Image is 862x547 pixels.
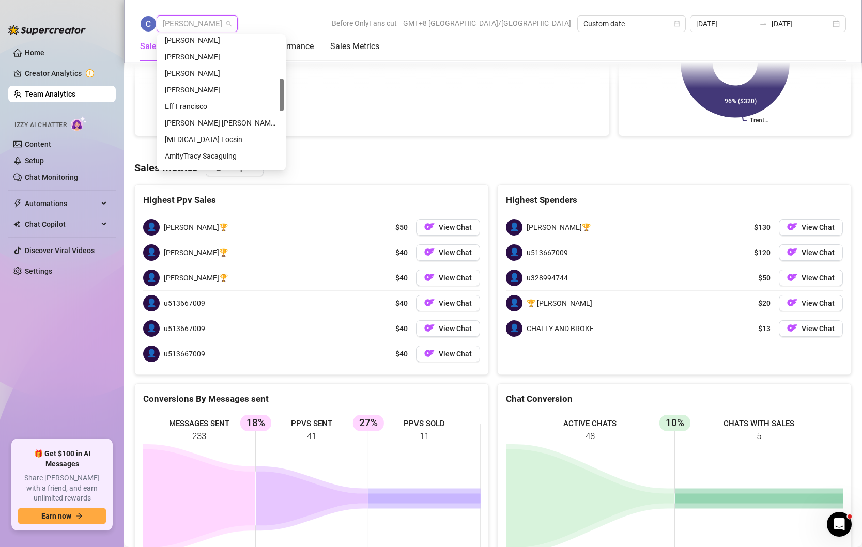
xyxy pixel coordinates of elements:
span: Izzy AI Chatter [14,120,67,130]
span: 👤 [506,320,522,337]
button: OFView Chat [779,244,843,261]
span: View Chat [802,248,835,257]
img: OF [424,272,435,283]
div: Derik Barron [159,65,284,82]
div: Mary Jane Moreno [159,164,284,181]
span: 👤 [143,270,160,286]
span: $50 [758,272,771,284]
span: Share [PERSON_NAME] with a friend, and earn unlimited rewards [18,473,106,504]
div: Einar [159,49,284,65]
button: OFView Chat [416,219,480,236]
img: OF [787,272,797,283]
button: OFView Chat [779,295,843,311]
span: CHATTY AND BROKE [527,323,594,334]
span: GMT+8 [GEOGRAPHIC_DATA]/[GEOGRAPHIC_DATA] [403,15,571,31]
a: Discover Viral Videos [25,246,95,255]
button: OFView Chat [416,244,480,261]
input: Start date [696,18,755,29]
div: Exon Locsin [159,131,284,148]
div: Rick Gino Tarcena [159,115,284,131]
img: OF [424,298,435,308]
h4: Sales Metrics [134,161,197,175]
div: Sales [140,40,160,53]
span: $40 [395,348,408,360]
div: [PERSON_NAME] [165,35,278,46]
span: $40 [395,272,408,284]
a: OFView Chat [416,295,480,311]
span: $50 [395,222,408,233]
span: Earn now [41,512,71,520]
span: [PERSON_NAME]🏆 [164,272,228,284]
span: Custom date [583,16,680,32]
span: u328994744 [527,272,568,284]
div: Eff Francisco [159,98,284,115]
div: Highest Spenders [506,193,843,207]
div: Rupert T. [159,82,284,98]
a: OFView Chat [416,320,480,337]
span: 🏆 [PERSON_NAME] [527,298,592,309]
span: [PERSON_NAME]🏆 [164,222,228,233]
div: Highest Ppv Sales [143,193,480,207]
div: Frank Vincent Coco [159,32,284,49]
span: [PERSON_NAME]🏆 [164,247,228,258]
div: [PERSON_NAME] [165,84,278,96]
span: $40 [395,323,408,334]
span: 👤 [143,244,160,261]
input: End date [772,18,830,29]
a: Setup [25,157,44,165]
span: $13 [758,323,771,334]
img: OF [787,247,797,257]
a: Creator Analytics exclamation-circle [25,65,107,82]
a: Chat Monitoring [25,173,78,181]
span: to [759,20,767,28]
button: OFView Chat [416,346,480,362]
text: Trent… [750,117,768,124]
span: 👤 [143,219,160,236]
div: [PERSON_NAME] [165,68,278,79]
img: logo-BBDzfeDw.svg [8,25,86,35]
button: OFView Chat [779,270,843,286]
span: u513667009 [164,298,205,309]
img: OF [424,323,435,333]
div: Conversions By Messages sent [143,392,480,406]
span: 👤 [506,295,522,311]
img: AI Chatter [71,116,87,131]
span: Charmaine Javillonar [163,16,232,32]
span: u513667009 [527,247,568,258]
a: Settings [25,267,52,275]
span: $120 [754,247,771,258]
span: 👤 [143,320,160,337]
span: View Chat [439,299,472,307]
a: OFView Chat [416,270,480,286]
span: View Chat [802,274,835,282]
span: u513667009 [164,348,205,360]
span: View Chat [439,274,472,282]
span: Chat Copilot [25,216,98,232]
span: swap-right [759,20,767,28]
iframe: Intercom live chat [827,512,852,537]
span: $130 [754,222,771,233]
span: thunderbolt [13,199,22,208]
div: AmityTracy Sacaguing [159,148,284,164]
a: Home [25,49,44,57]
div: Sales Metrics [330,40,379,53]
span: 👤 [143,346,160,362]
div: [MEDICAL_DATA] Locsin [165,134,278,145]
img: OF [787,298,797,308]
span: View Chat [439,248,472,257]
span: u513667009 [164,323,205,334]
span: [PERSON_NAME]🏆 [527,222,591,233]
img: OF [424,247,435,257]
div: Chat Conversion [506,392,843,406]
span: Before OnlyFans cut [332,15,397,31]
button: OFView Chat [779,320,843,337]
div: Performance [267,40,314,53]
span: View Chat [802,223,835,231]
span: calendar [674,21,680,27]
